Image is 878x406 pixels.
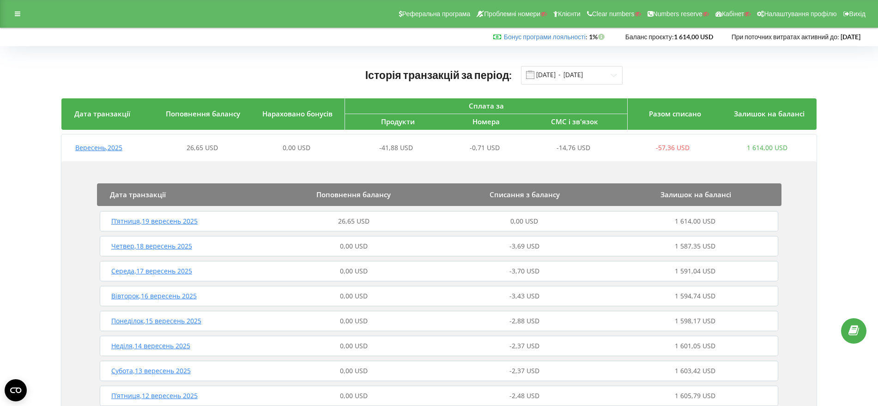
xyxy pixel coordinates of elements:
span: 1 598,17 USD [675,316,715,325]
span: 1 614,00 USD [747,143,787,152]
span: Clear numbers [592,10,635,18]
span: 26,65 USD [187,143,218,152]
span: -0,71 USD [470,143,500,152]
span: 26,65 USD [338,217,369,225]
span: СМС і зв'язок [551,117,598,126]
span: Списання з балансу [490,190,560,199]
span: Поповнення балансу [316,190,391,199]
span: 1 587,35 USD [675,242,715,250]
span: Дата транзакції [110,190,166,199]
span: Середа , 17 вересень 2025 [111,267,192,275]
span: : [504,33,587,41]
span: -2,48 USD [509,391,539,400]
span: -41,88 USD [379,143,413,152]
span: -3,69 USD [509,242,539,250]
span: Кабінет [722,10,745,18]
span: Вересень , 2025 [75,143,122,152]
a: Бонус програми лояльності [504,33,586,41]
span: Залишок на балансі [734,109,805,118]
span: Продукти [381,117,415,126]
span: 0,00 USD [340,291,368,300]
span: Нараховано бонусів [262,109,333,118]
span: 1 614,00 USD [675,217,715,225]
span: Numbers reserve [653,10,702,18]
strong: 1 614,00 USD [674,33,713,41]
span: -2,37 USD [509,341,539,350]
span: 0,00 USD [340,391,368,400]
span: Дата транзакції [74,109,130,118]
span: -2,37 USD [509,366,539,375]
span: Вівторок , 16 вересень 2025 [111,291,197,300]
span: 0,00 USD [340,316,368,325]
strong: [DATE] [841,33,860,41]
span: Налаштування профілю [764,10,836,18]
span: 1 605,79 USD [675,391,715,400]
span: 1 591,04 USD [675,267,715,275]
span: Понеділок , 15 вересень 2025 [111,316,201,325]
span: -3,43 USD [509,291,539,300]
span: Баланс проєкту: [625,33,674,41]
span: 0,00 USD [510,217,538,225]
span: Субота , 13 вересень 2025 [111,366,191,375]
span: 1 594,74 USD [675,291,715,300]
span: Вихід [849,10,866,18]
span: Реферальна програма [402,10,471,18]
span: 1 603,42 USD [675,366,715,375]
span: Проблемні номери [484,10,540,18]
span: 1 601,05 USD [675,341,715,350]
span: Історія транзакцій за період: [365,68,512,81]
span: П’ятниця , 19 вересень 2025 [111,217,198,225]
span: Четвер , 18 вересень 2025 [111,242,192,250]
span: Разом списано [649,109,701,118]
strong: 1% [589,33,607,41]
span: Номера [472,117,500,126]
span: Залишок на балансі [660,190,731,199]
span: -57,36 USD [656,143,690,152]
span: Поповнення балансу [166,109,240,118]
span: Неділя , 14 вересень 2025 [111,341,190,350]
span: 0,00 USD [340,341,368,350]
span: -3,70 USD [509,267,539,275]
span: -2,88 USD [509,316,539,325]
span: Клієнти [558,10,581,18]
span: 0,00 USD [340,267,368,275]
span: 0,00 USD [340,242,368,250]
span: 0,00 USD [283,143,310,152]
span: П’ятниця , 12 вересень 2025 [111,391,198,400]
span: 0,00 USD [340,366,368,375]
button: Open CMP widget [5,379,27,401]
span: -14,76 USD [557,143,590,152]
span: Сплата за [469,101,504,110]
span: При поточних витратах активний до: [732,33,839,41]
